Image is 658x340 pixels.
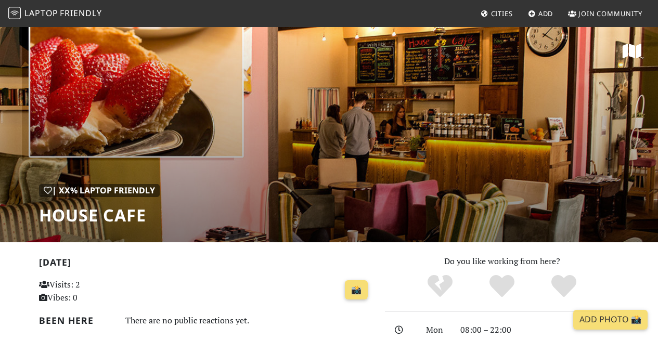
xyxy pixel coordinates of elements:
[524,4,558,23] a: Add
[39,205,160,225] h1: House Cafe
[125,313,372,328] div: There are no public reactions yet.
[39,315,113,326] h2: Been here
[60,7,101,19] span: Friendly
[8,7,21,19] img: LaptopFriendly
[385,255,620,268] p: Do you like working from here?
[538,9,553,18] span: Add
[533,273,595,299] div: Definitely!
[39,184,160,198] div: | XX% Laptop Friendly
[564,4,647,23] a: Join Community
[39,278,142,305] p: Visits: 2 Vibes: 0
[491,9,513,18] span: Cities
[471,273,533,299] div: Yes
[39,257,372,272] h2: [DATE]
[476,4,517,23] a: Cities
[573,310,648,330] a: Add Photo 📸
[24,7,58,19] span: Laptop
[345,280,368,300] a: 📸
[578,9,642,18] span: Join Community
[8,5,102,23] a: LaptopFriendly LaptopFriendly
[409,273,471,299] div: No
[420,323,454,337] div: Mon
[454,323,626,337] div: 08:00 – 22:00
